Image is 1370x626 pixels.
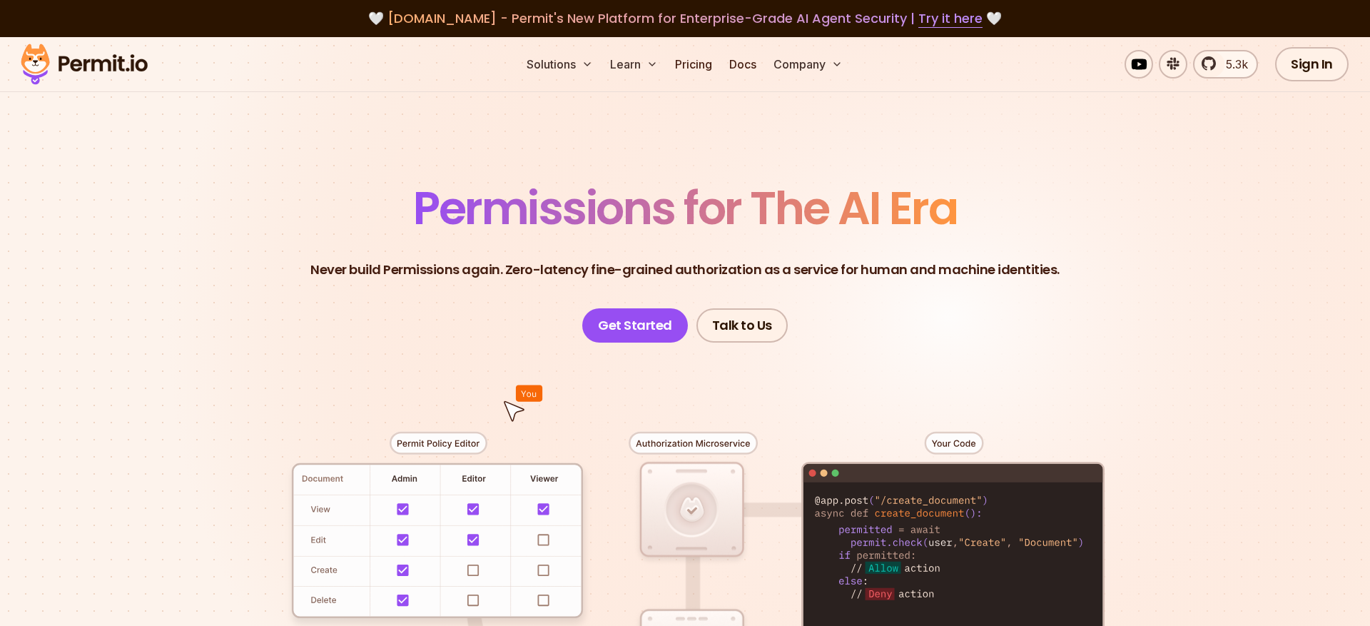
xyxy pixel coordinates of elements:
span: 5.3k [1217,56,1248,73]
button: Company [768,50,848,79]
a: Try it here [918,9,983,28]
button: Solutions [521,50,599,79]
span: [DOMAIN_NAME] - Permit's New Platform for Enterprise-Grade AI Agent Security | [387,9,983,27]
div: 🤍 🤍 [34,9,1336,29]
button: Learn [604,50,664,79]
a: Talk to Us [696,308,788,343]
a: Sign In [1275,47,1349,81]
span: Permissions for The AI Era [413,176,957,240]
a: Get Started [582,308,688,343]
a: 5.3k [1193,50,1258,79]
a: Pricing [669,50,718,79]
a: Docs [724,50,762,79]
p: Never build Permissions again. Zero-latency fine-grained authorization as a service for human and... [310,260,1060,280]
img: Permit logo [14,40,154,89]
